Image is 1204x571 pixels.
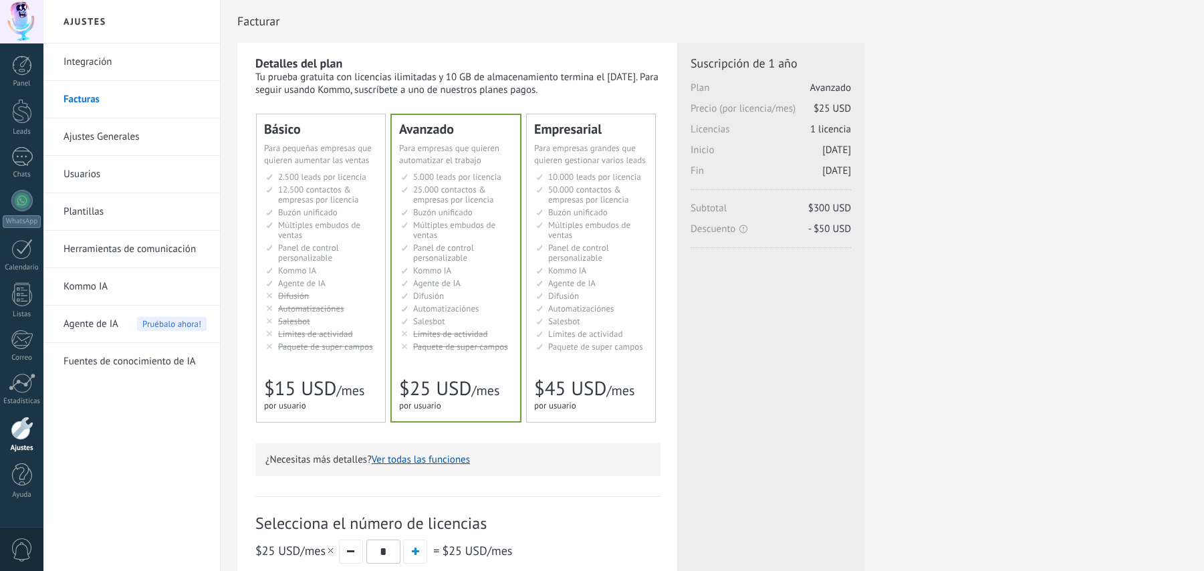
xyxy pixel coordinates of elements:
span: Fin [691,164,851,185]
a: Ajustes Generales [64,118,207,156]
span: 12.500 contactos & empresas por licencia [278,184,358,205]
span: Buzón unificado [548,207,608,218]
span: Agente de IA [548,277,596,289]
span: Licencias [691,123,851,144]
span: Buzón unificado [278,207,338,218]
li: Kommo IA [43,268,220,306]
span: Avanzado [810,82,851,94]
span: Selecciona el número de licencias [255,513,660,534]
a: Plantillas [64,193,207,231]
span: Salesbot [548,316,580,327]
span: 2.500 leads por licencia [278,171,366,183]
span: Facturar [237,14,279,28]
span: 50.000 contactos & empresas por licencia [548,184,628,205]
span: $300 USD [808,202,851,215]
span: - $50 USD [808,223,851,235]
span: [DATE] [822,164,851,177]
span: Kommo IA [278,265,316,276]
span: Subtotal [691,202,851,223]
span: Pruébalo ahora! [137,317,207,331]
span: Difusión [413,290,444,302]
span: Salesbot [413,316,445,327]
a: Kommo IA [64,268,207,306]
span: /mes [606,382,634,399]
span: Para pequeñas empresas que quieren aumentar las ventas [264,142,372,166]
div: Avanzado [399,122,513,136]
div: WhatsApp [3,215,41,228]
span: /mes [471,382,499,399]
a: Facturas [64,81,207,118]
span: Agente de IA [64,306,118,343]
p: ¿Necesitas más detalles? [265,453,650,466]
span: Límites de actividad [278,328,353,340]
div: Panel [3,80,41,88]
li: Plantillas [43,193,220,231]
span: Múltiples embudos de ventas [413,219,495,241]
span: $25 USD [442,543,487,558]
span: $25 USD [255,543,300,558]
span: Buzón unificado [413,207,473,218]
a: Integración [64,43,207,81]
div: Básico [264,122,378,136]
span: $45 USD [534,376,606,401]
span: /mes [442,543,512,558]
span: Agente de IA [413,277,461,289]
a: Herramientas de comunicación [64,231,207,268]
a: Agente de IA Pruébalo ahora! [64,306,207,343]
div: Estadísticas [3,397,41,406]
div: Correo [3,354,41,362]
li: Agente de IA [43,306,220,343]
div: Tu prueba gratuita con licencias ilimitadas y 10 GB de almacenamiento termina el [DATE]. Para seg... [255,71,660,96]
div: Empresarial [534,122,648,136]
span: Panel de control personalizable [413,242,474,263]
li: Usuarios [43,156,220,193]
span: Kommo IA [548,265,586,276]
span: por usuario [534,400,576,411]
span: $25 USD [399,376,471,401]
span: Para empresas grandes que quieren gestionar varios leads [534,142,646,166]
span: Difusión [548,290,579,302]
span: 10.000 leads por licencia [548,171,641,183]
span: $25 USD [814,102,851,115]
li: Fuentes de conocimiento de IA [43,343,220,380]
span: Para empresas que quieren automatizar el trabajo [399,142,499,166]
span: Límites de actividad [548,328,623,340]
span: Salesbot [278,316,310,327]
b: Detalles del plan [255,55,342,71]
div: Listas [3,310,41,319]
span: /mes [336,382,364,399]
span: Plan [691,82,851,102]
span: Difusión [278,290,309,302]
span: Automatizaciónes [278,303,344,314]
span: 1 licencia [810,123,851,136]
span: 25.000 contactos & empresas por licencia [413,184,493,205]
span: Panel de control personalizable [548,242,609,263]
button: Ver todas las funciones [372,453,470,466]
span: Agente de IA [278,277,326,289]
span: Automatizaciónes [413,303,479,314]
div: Chats [3,170,41,179]
a: Usuarios [64,156,207,193]
span: [DATE] [822,144,851,156]
span: Límites de actividad [413,328,488,340]
span: por usuario [399,400,441,411]
span: Suscripción de 1 año [691,55,851,71]
span: Paquete de super campos [548,341,643,352]
span: = [433,543,439,558]
div: Leads [3,128,41,136]
span: Kommo IA [413,265,451,276]
span: por usuario [264,400,306,411]
span: Múltiples embudos de ventas [278,219,360,241]
a: Fuentes de conocimiento de IA [64,343,207,380]
span: Precio (por licencia/mes) [691,102,851,123]
span: Paquete de super campos [413,341,508,352]
span: Panel de control personalizable [278,242,339,263]
span: Inicio [691,144,851,164]
span: /mes [255,543,336,558]
li: Ajustes Generales [43,118,220,156]
span: $15 USD [264,376,336,401]
div: Ayuda [3,491,41,499]
li: Facturas [43,81,220,118]
li: Herramientas de comunicación [43,231,220,268]
span: Múltiples embudos de ventas [548,219,630,241]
